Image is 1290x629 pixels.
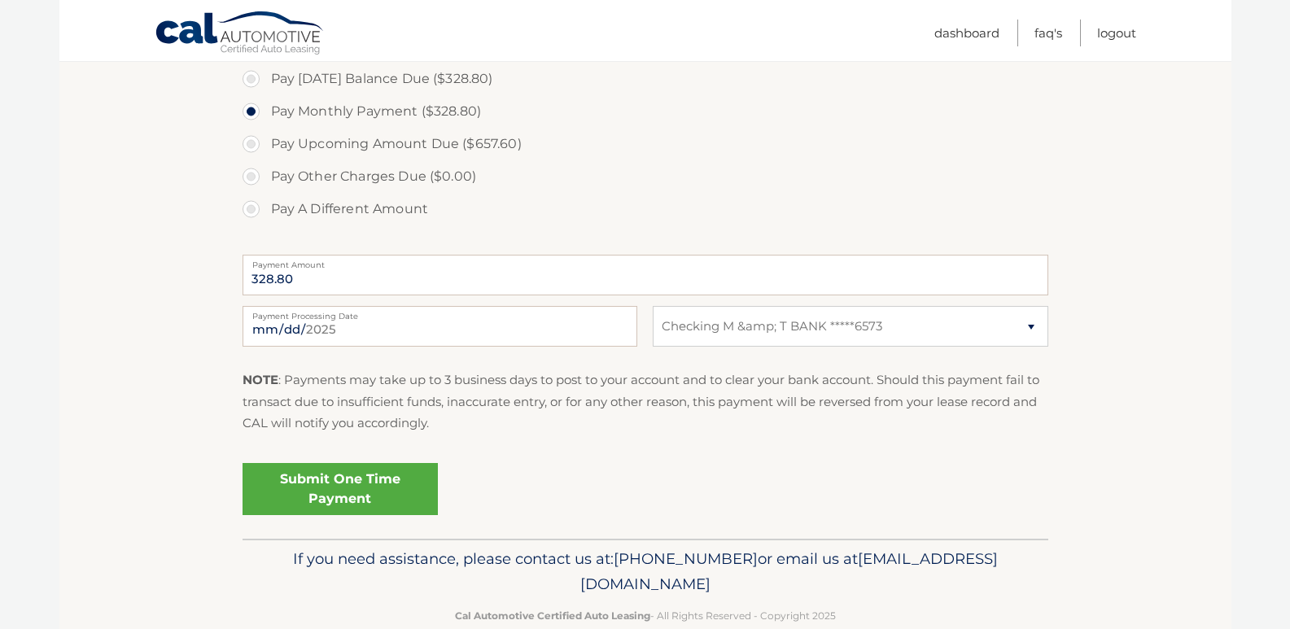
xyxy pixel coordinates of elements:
strong: Cal Automotive Certified Auto Leasing [455,609,650,622]
label: Pay Monthly Payment ($328.80) [243,95,1048,128]
label: Payment Amount [243,255,1048,268]
input: Payment Amount [243,255,1048,295]
label: Pay A Different Amount [243,193,1048,225]
label: Pay Upcoming Amount Due ($657.60) [243,128,1048,160]
label: Payment Processing Date [243,306,637,319]
a: Logout [1097,20,1136,46]
a: Dashboard [934,20,999,46]
span: [PHONE_NUMBER] [614,549,758,568]
a: Cal Automotive [155,11,326,58]
p: If you need assistance, please contact us at: or email us at [253,546,1038,598]
a: FAQ's [1034,20,1062,46]
label: Pay Other Charges Due ($0.00) [243,160,1048,193]
input: Payment Date [243,306,637,347]
label: Pay [DATE] Balance Due ($328.80) [243,63,1048,95]
strong: NOTE [243,372,278,387]
a: Submit One Time Payment [243,463,438,515]
p: : Payments may take up to 3 business days to post to your account and to clear your bank account.... [243,369,1048,434]
p: - All Rights Reserved - Copyright 2025 [253,607,1038,624]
